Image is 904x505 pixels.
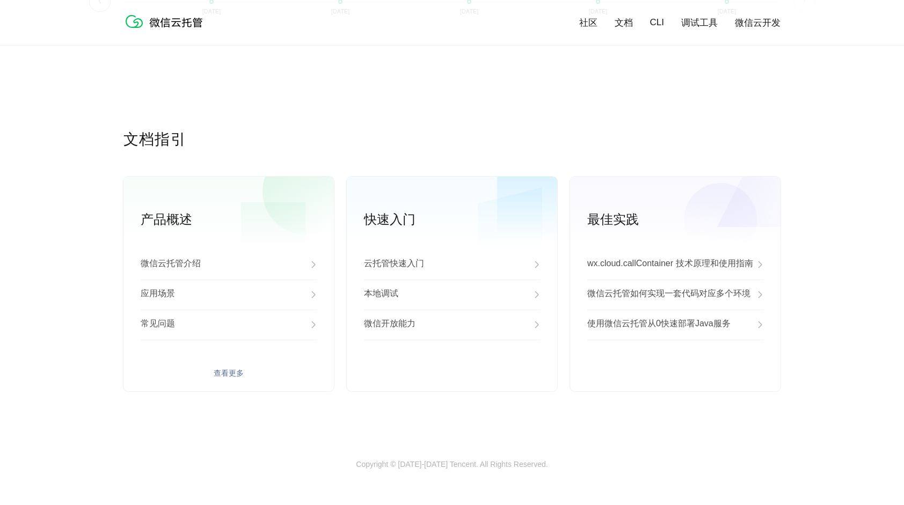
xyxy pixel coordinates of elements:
a: 微信云托管如何实现一套代码对应多个环境 [587,280,763,310]
p: 快速入门 [364,211,557,228]
a: 常见问题 [141,310,317,340]
a: 文档 [615,17,633,29]
p: 微信云托管如何实现一套代码对应多个环境 [587,288,750,301]
a: 查看更多 [364,369,540,378]
p: wx.cloud.callContainer 技术原理和使用指南 [587,258,753,271]
p: 常见问题 [141,318,175,331]
a: CLI [650,17,664,28]
p: 产品概述 [141,211,334,228]
p: 文档指引 [123,129,781,151]
a: 微信云托管 [123,25,209,34]
a: 查看更多 [141,369,317,378]
a: 本地调试 [364,280,540,310]
p: 微信云托管介绍 [141,258,201,271]
a: 微信开放能力 [364,310,540,340]
a: wx.cloud.callContainer 技术原理和使用指南 [587,250,763,280]
a: 调试工具 [681,17,718,29]
a: 社区 [579,17,597,29]
p: 应用场景 [141,288,175,301]
img: 微信云托管 [123,11,209,32]
a: 应用场景 [141,280,317,310]
p: 云托管快速入门 [364,258,424,271]
p: 本地调试 [364,288,398,301]
a: 使用微信云托管从0快速部署Java服务 [587,310,763,340]
a: 云托管快速入门 [364,250,540,280]
p: 使用微信云托管从0快速部署Java服务 [587,318,731,331]
a: 微信云托管介绍 [141,250,317,280]
p: 微信开放能力 [364,318,415,331]
p: 最佳实践 [587,211,781,228]
a: 查看更多 [587,369,763,378]
p: Copyright © [DATE]-[DATE] Tencent. All Rights Reserved. [356,460,548,471]
a: 微信云开发 [735,17,781,29]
